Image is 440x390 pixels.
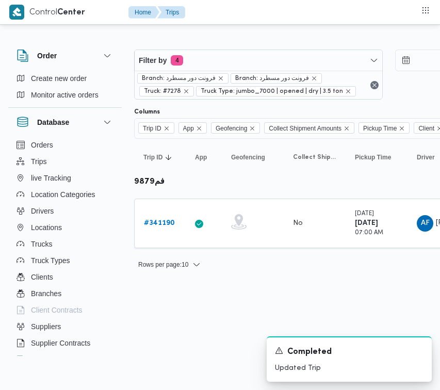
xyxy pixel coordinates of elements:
h3: Order [37,50,57,62]
button: Supplier Contracts [12,335,118,351]
span: Suppliers [31,320,61,333]
svg: Sorted in descending order [165,153,173,161]
button: Database [17,116,113,128]
button: Client Contracts [12,302,118,318]
span: Collect Shipment Amounts [269,123,341,134]
span: Geofencing [231,153,265,161]
span: Branch: فرونت دور مسطرد [137,73,229,84]
button: Remove Collect Shipment Amounts from selection in this group [344,125,350,132]
span: Collect Shipment Amounts [293,153,336,161]
button: Truck Types [12,252,118,269]
button: Trucks [12,236,118,252]
div: Amaro Fthai Afiefi Mosai [417,215,433,232]
a: #341190 [144,217,175,230]
span: Orders [31,139,53,151]
span: Client [418,123,434,134]
span: Completed [287,346,332,359]
button: Remove App from selection in this group [196,125,202,132]
iframe: chat widget [10,349,43,380]
button: Trips [12,153,118,170]
span: Create new order [31,72,87,85]
button: remove selected entity [311,75,317,82]
span: Clients [31,271,53,283]
button: Location Categories [12,186,118,203]
p: Updated Trip [275,363,423,373]
button: Home [128,6,159,19]
button: Geofencing [227,149,279,166]
span: Client Contracts [31,304,83,316]
b: Center [57,9,85,17]
b: فم9879 [134,178,165,186]
button: Filter by4 active filters [135,50,382,71]
button: remove selected entity [345,88,351,94]
b: # 341190 [144,220,175,226]
span: Truck Type: jumbo_7000 | opened | dry | 3.5 ton [196,86,356,96]
span: live Tracking [31,172,71,184]
button: Remove Geofencing from selection in this group [249,125,255,132]
span: Geofencing [211,122,260,134]
button: Monitor active orders [12,87,118,103]
span: Filter by [139,54,167,67]
span: Trip ID; Sorted in descending order [143,153,162,161]
button: Drivers [12,203,118,219]
span: App [178,122,207,134]
span: Supplier Contracts [31,337,90,349]
div: Order [8,70,122,107]
span: Geofencing [216,123,247,134]
button: Remove Trip ID from selection in this group [164,125,170,132]
div: No [293,219,303,228]
span: App [183,123,194,134]
span: Branches [31,287,61,300]
button: Remove [368,79,381,91]
div: Database [8,137,122,360]
button: Clients [12,269,118,285]
span: Rows per page : 10 [138,258,188,271]
span: Trips [31,155,47,168]
span: Truck Type: jumbo_7000 | opened | dry | 3.5 ton [201,87,343,96]
button: Locations [12,219,118,236]
small: 07:00 AM [355,230,383,236]
button: Orders [12,137,118,153]
span: Drivers [31,205,54,217]
button: Remove Pickup Time from selection in this group [399,125,405,132]
span: Trip ID [138,122,174,134]
span: Branch: فرونت دور مسطرد [235,74,309,83]
button: live Tracking [12,170,118,186]
label: Columns [134,108,160,116]
span: Driver [417,153,435,161]
button: Order [17,50,113,62]
span: 4 active filters [171,55,183,66]
span: Branch: فرونت دور مسطرد [142,74,216,83]
b: [DATE] [355,220,378,226]
button: Create new order [12,70,118,87]
span: Devices [31,353,57,366]
span: AF [421,215,430,232]
span: Location Categories [31,188,95,201]
span: Monitor active orders [31,89,99,101]
span: Pickup Time [363,123,397,134]
span: Locations [31,221,62,234]
span: Truck: #7278 [139,86,194,96]
span: Truck: #7278 [144,87,181,96]
button: Rows per page:10 [134,258,205,271]
span: Collect Shipment Amounts [264,122,354,134]
span: App [195,153,207,161]
small: [DATE] [355,211,374,217]
button: App [191,149,217,166]
div: Notification [275,346,423,359]
span: Truck Types [31,254,70,267]
span: Trip ID [143,123,161,134]
button: Suppliers [12,318,118,335]
button: remove selected entity [183,88,189,94]
button: Trip IDSorted in descending order [139,149,181,166]
button: remove selected entity [218,75,224,82]
h3: Database [37,116,69,128]
button: Trips [157,6,185,19]
span: Branch: فرونت دور مسطرد [231,73,322,84]
img: X8yXhbKr1z7QwAAAABJRU5ErkJggg== [9,5,24,20]
button: Devices [12,351,118,368]
span: Trucks [31,238,52,250]
span: Pickup Time [358,122,410,134]
button: Pickup Time [351,149,402,166]
span: Pickup Time [355,153,391,161]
